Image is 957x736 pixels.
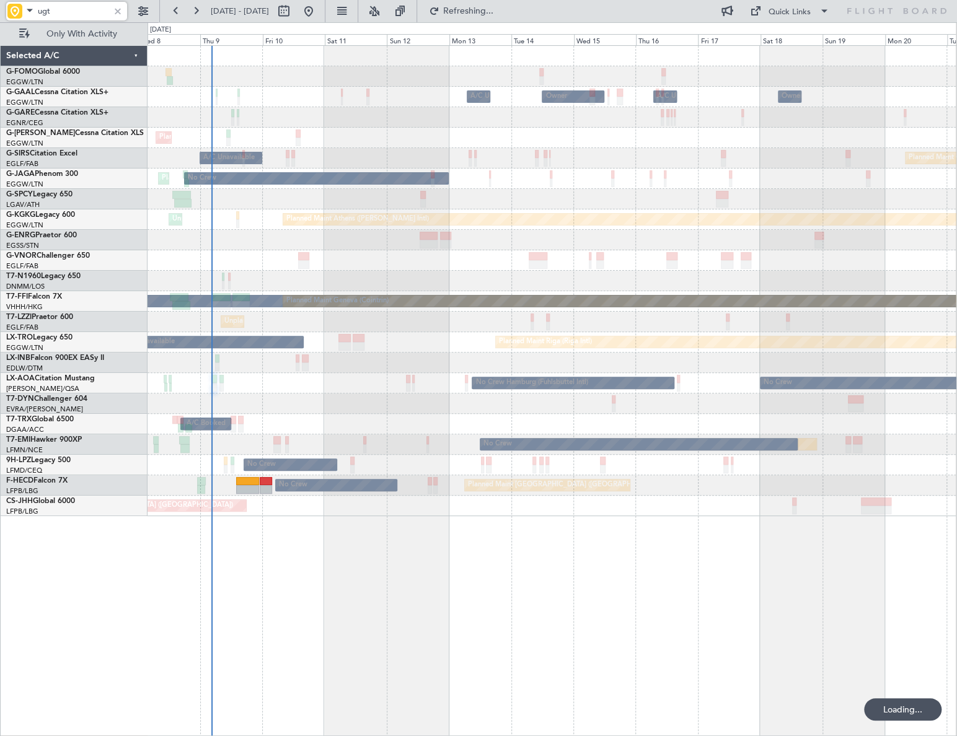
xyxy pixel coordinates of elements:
a: F-HECDFalcon 7X [6,477,68,484]
div: Planned Maint Athens ([PERSON_NAME] Intl) [286,210,429,229]
span: T7-TRX [6,416,32,423]
a: EGGW/LTN [6,98,43,107]
span: 9H-LPZ [6,457,31,464]
span: Only With Activity [32,30,131,38]
div: Planned Maint Riga (Riga Intl) [499,333,592,351]
div: Wed 8 [138,34,200,45]
a: EGGW/LTN [6,221,43,230]
a: 9H-LPZLegacy 500 [6,457,71,464]
a: T7-N1960Legacy 650 [6,273,81,280]
a: LX-TROLegacy 650 [6,334,73,341]
a: G-[PERSON_NAME]Cessna Citation XLS [6,129,144,137]
a: EGGW/LTN [6,77,43,87]
div: Thu 9 [200,34,262,45]
a: DNMM/LOS [6,282,45,291]
a: T7-LZZIPraetor 600 [6,313,73,321]
div: Wed 15 [574,34,636,45]
div: Unplanned Maint [GEOGRAPHIC_DATA] ([GEOGRAPHIC_DATA]) [224,312,428,331]
div: A/C Booked [187,414,226,433]
a: LFPB/LBG [6,486,38,496]
a: EDLW/DTM [6,364,43,373]
span: G-KGKG [6,211,35,219]
span: T7-DYN [6,395,34,403]
div: No Crew [764,374,792,392]
span: G-SPCY [6,191,33,198]
span: T7-EMI [6,436,30,444]
div: Planned Maint [GEOGRAPHIC_DATA] ([GEOGRAPHIC_DATA]) [162,169,357,188]
a: G-VNORChallenger 650 [6,252,90,260]
span: Refreshing... [442,7,494,15]
a: LX-INBFalcon 900EX EASy II [6,354,104,362]
a: EGLF/FAB [6,261,38,271]
span: CS-JHH [6,497,33,505]
div: Owner [545,87,567,106]
a: EGSS/STN [6,241,39,250]
div: No Crew [483,435,512,453]
a: LFPB/LBG [6,507,38,516]
div: No Crew [247,455,276,474]
a: EGNR/CEG [6,118,43,128]
a: G-SPCYLegacy 650 [6,191,73,198]
a: T7-FFIFalcon 7X [6,293,62,300]
div: [DATE] [150,25,171,35]
div: No Crew [279,476,307,494]
a: LX-AOACitation Mustang [6,375,95,382]
div: Mon 20 [885,34,947,45]
div: Thu 16 [636,34,698,45]
a: G-JAGAPhenom 300 [6,170,78,178]
div: Planned Maint [GEOGRAPHIC_DATA] ([GEOGRAPHIC_DATA]) [468,476,663,494]
input: Airport [38,2,109,20]
a: G-FOMOGlobal 6000 [6,68,80,76]
a: [PERSON_NAME]/QSA [6,384,79,393]
span: T7-FFI [6,293,28,300]
a: CS-JHHGlobal 6000 [6,497,75,505]
div: A/C Unavailable [470,87,522,106]
span: G-GAAL [6,89,35,96]
a: EGGW/LTN [6,343,43,353]
div: A/C Unavailable [203,149,255,167]
div: Quick Links [769,6,811,19]
a: T7-DYNChallenger 604 [6,395,87,403]
button: Only With Activity [14,24,135,44]
a: EGLF/FAB [6,159,38,169]
span: G-[PERSON_NAME] [6,129,75,137]
a: G-KGKGLegacy 600 [6,211,75,219]
div: Fri 17 [698,34,760,45]
div: Sun 12 [387,34,449,45]
span: LX-TRO [6,334,33,341]
div: Sun 19 [822,34,884,45]
span: [DATE] - [DATE] [211,6,269,17]
span: LX-AOA [6,375,35,382]
a: G-GAALCessna Citation XLS+ [6,89,108,96]
span: T7-N1960 [6,273,41,280]
a: T7-TRXGlobal 6500 [6,416,74,423]
span: G-GARE [6,109,35,116]
div: No Crew Hamburg (Fuhlsbuttel Intl) [475,374,588,392]
div: Planned Maint [GEOGRAPHIC_DATA] ([GEOGRAPHIC_DATA]) [159,128,355,147]
a: EVRA/[PERSON_NAME] [6,405,83,414]
span: T7-LZZI [6,313,32,321]
a: EGLF/FAB [6,323,38,332]
div: Sat 18 [761,34,822,45]
div: Fri 10 [263,34,325,45]
span: G-SIRS [6,150,30,157]
button: Refreshing... [423,1,498,21]
a: LFMD/CEQ [6,466,42,475]
a: G-GARECessna Citation XLS+ [6,109,108,116]
a: G-ENRGPraetor 600 [6,232,77,239]
div: Unplanned Maint [GEOGRAPHIC_DATA] (Ataturk) [172,210,329,229]
span: F-HECD [6,477,33,484]
div: Loading... [864,698,942,721]
div: Tue 14 [511,34,573,45]
button: Quick Links [744,1,836,21]
a: EGGW/LTN [6,180,43,189]
a: T7-EMIHawker 900XP [6,436,82,444]
div: No Crew [188,169,216,188]
div: A/C Unavailable [123,333,175,351]
span: G-FOMO [6,68,38,76]
a: EGGW/LTN [6,139,43,148]
a: DGAA/ACC [6,425,44,434]
a: LFMN/NCE [6,445,43,455]
div: Mon 13 [449,34,511,45]
a: G-SIRSCitation Excel [6,150,77,157]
